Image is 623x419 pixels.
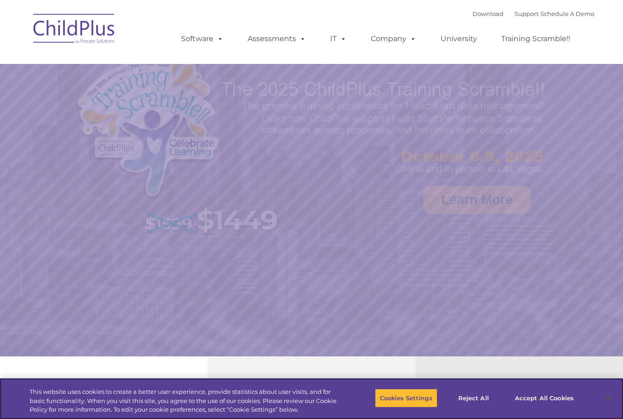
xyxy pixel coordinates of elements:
a: Support [514,10,539,17]
div: This website uses cookies to create a better user experience, provide statistics about user visit... [30,387,343,414]
a: Learn More [423,186,531,214]
a: IT [321,30,356,48]
a: University [431,30,486,48]
a: Download [472,10,504,17]
a: Schedule A Demo [540,10,594,17]
button: Reject All [445,388,502,408]
a: Assessments [239,30,315,48]
button: Accept All Cookies [510,388,579,408]
img: ChildPlus by Procare Solutions [29,7,120,53]
a: Software [172,30,233,48]
a: Company [362,30,426,48]
button: Close [598,388,618,408]
a: Training Scramble!! [492,30,579,48]
button: Cookies Settings [375,388,437,408]
font: | [472,10,594,17]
